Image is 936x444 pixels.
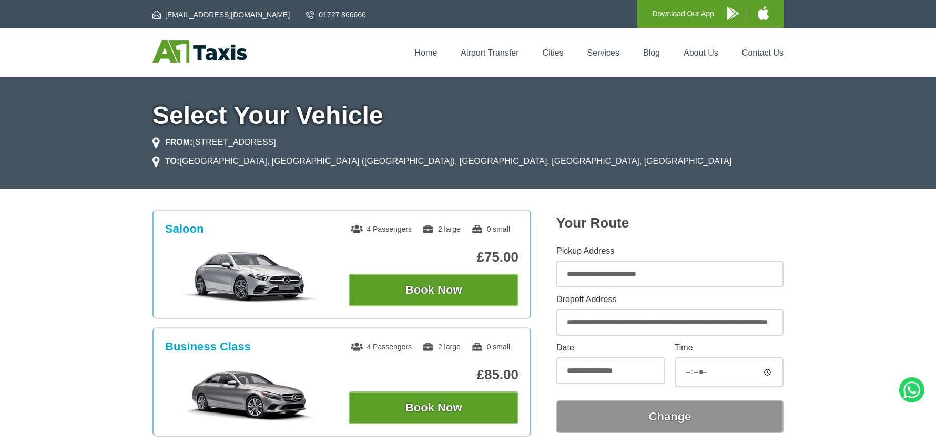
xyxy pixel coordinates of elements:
[152,9,290,20] a: [EMAIL_ADDRESS][DOMAIN_NAME]
[422,343,461,351] span: 2 large
[349,274,518,306] button: Book Now
[306,9,366,20] a: 01727 866666
[152,103,784,128] h1: Select Your Vehicle
[471,343,510,351] span: 0 small
[742,48,784,57] a: Contact Us
[171,251,329,303] img: Saloon
[351,225,412,233] span: 4 Passengers
[349,249,518,265] p: £75.00
[349,391,518,424] button: Book Now
[349,367,518,383] p: £85.00
[556,215,784,231] h2: Your Route
[152,136,276,149] li: [STREET_ADDRESS]
[165,157,179,166] strong: TO:
[165,138,192,147] strong: FROM:
[556,247,784,255] label: Pickup Address
[543,48,564,57] a: Cities
[758,6,769,20] img: A1 Taxis iPhone App
[556,295,784,304] label: Dropoff Address
[675,344,784,352] label: Time
[152,40,247,63] img: A1 Taxis St Albans LTD
[652,7,714,20] p: Download Our App
[556,400,784,433] button: Change
[171,368,329,421] img: Business Class
[165,340,251,354] h3: Business Class
[351,343,412,351] span: 4 Passengers
[415,48,438,57] a: Home
[587,48,619,57] a: Services
[471,225,510,233] span: 0 small
[152,155,731,168] li: [GEOGRAPHIC_DATA], [GEOGRAPHIC_DATA] ([GEOGRAPHIC_DATA]), [GEOGRAPHIC_DATA], [GEOGRAPHIC_DATA], [...
[643,48,660,57] a: Blog
[422,225,461,233] span: 2 large
[461,48,518,57] a: Airport Transfer
[684,48,718,57] a: About Us
[556,344,665,352] label: Date
[727,7,739,20] img: A1 Taxis Android App
[165,222,204,236] h3: Saloon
